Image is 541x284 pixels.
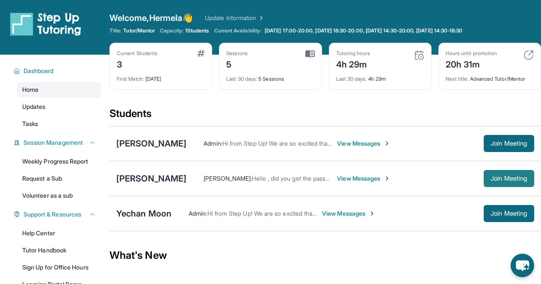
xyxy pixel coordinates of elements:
[446,57,497,70] div: 20h 31m
[336,57,370,70] div: 4h 29m
[226,57,248,70] div: 5
[17,243,101,258] a: Tutor Handbook
[523,50,534,60] img: card
[384,175,390,182] img: Chevron-Right
[185,27,209,34] span: 1 Students
[484,135,534,152] button: Join Meeting
[10,12,81,36] img: logo
[384,140,390,147] img: Chevron-Right
[204,140,222,147] span: Admin :
[265,27,462,34] span: [DATE] 17:00-20:00, [DATE] 18:30-20:00, [DATE] 14:30-20:00, [DATE] 14:30-18:30
[484,170,534,187] button: Join Meeting
[226,50,248,57] div: Sessions
[116,173,186,184] div: [PERSON_NAME]
[22,102,46,111] span: Updates
[205,14,265,22] a: Update Information
[17,99,101,114] a: Updates
[369,210,375,217] img: Chevron-Right
[256,14,265,22] img: Chevron Right
[17,171,101,186] a: Request a Sub
[197,50,205,57] img: card
[17,82,101,97] a: Home
[336,76,367,82] span: Last 30 days :
[20,210,96,219] button: Support & Resources
[226,70,314,82] div: 5 Sessions
[214,27,261,34] span: Current Availability:
[117,50,157,57] div: Current Students
[116,138,186,149] div: [PERSON_NAME]
[336,50,370,57] div: Tutoring hours
[109,107,541,126] div: Students
[20,138,96,147] button: Session Management
[24,67,54,75] span: Dashboard
[24,210,81,219] span: Support & Resources
[414,50,424,60] img: card
[252,175,411,182] span: Hello , did you get the password and username for anmar !
[511,254,534,277] button: chat-button
[337,174,390,183] span: View Messages
[204,175,252,182] span: [PERSON_NAME] :
[109,237,541,274] div: What's New
[491,176,527,181] span: Join Meeting
[336,70,424,82] div: 4h 29m
[305,50,315,58] img: card
[116,208,171,220] div: Yechan Moon
[117,57,157,70] div: 3
[226,76,257,82] span: Last 30 days :
[446,76,469,82] span: Next title :
[491,141,527,146] span: Join Meeting
[491,211,527,216] span: Join Meeting
[22,85,38,94] span: Home
[17,188,101,203] a: Volunteer as a sub
[17,225,101,241] a: Help Center
[22,120,38,128] span: Tasks
[17,154,101,169] a: Weekly Progress Report
[337,139,390,148] span: View Messages
[160,27,183,34] span: Capacity:
[189,210,207,217] span: Admin :
[109,12,193,24] span: Welcome, Hermela 👋
[263,27,464,34] a: [DATE] 17:00-20:00, [DATE] 18:30-20:00, [DATE] 14:30-20:00, [DATE] 14:30-18:30
[446,70,534,82] div: Advanced Tutor/Mentor
[24,138,83,147] span: Session Management
[484,205,534,222] button: Join Meeting
[17,116,101,132] a: Tasks
[17,260,101,275] a: Sign Up for Office Hours
[446,50,497,57] div: Hours until promotion
[322,209,375,218] span: View Messages
[117,70,205,82] div: [DATE]
[109,27,121,34] span: Title:
[20,67,96,75] button: Dashboard
[117,76,144,82] span: First Match :
[123,27,155,34] span: Tutor/Mentor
